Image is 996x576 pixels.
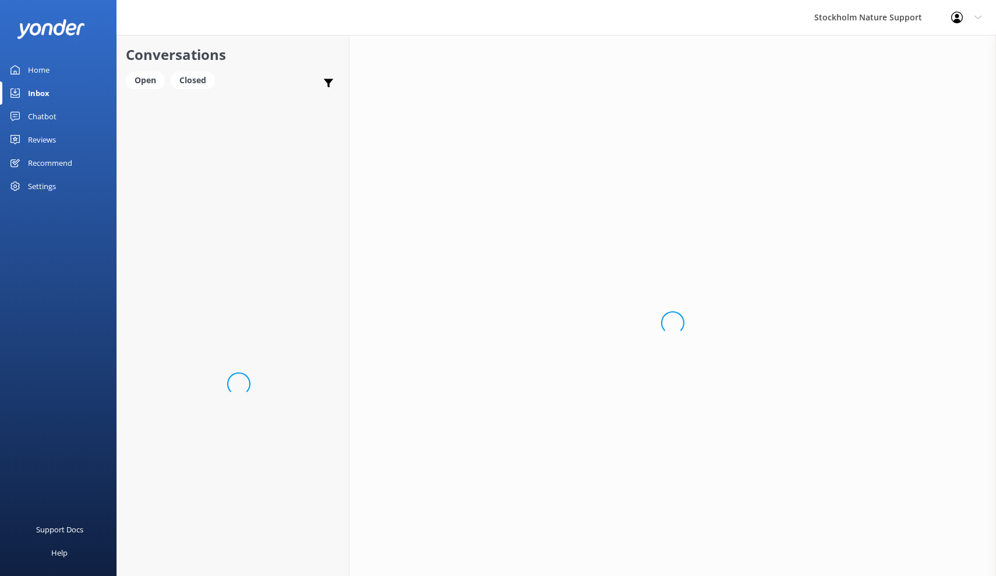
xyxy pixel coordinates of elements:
[28,128,56,151] div: Reviews
[171,72,215,89] div: Closed
[28,58,50,81] div: Home
[126,73,171,86] a: Open
[17,19,84,38] img: yonder-white-logo.png
[171,73,221,86] a: Closed
[28,175,56,198] div: Settings
[36,518,83,541] div: Support Docs
[126,72,165,89] div: Open
[28,81,50,105] div: Inbox
[28,151,72,175] div: Recommend
[51,541,68,564] div: Help
[126,44,340,66] h2: Conversations
[28,105,56,128] div: Chatbot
